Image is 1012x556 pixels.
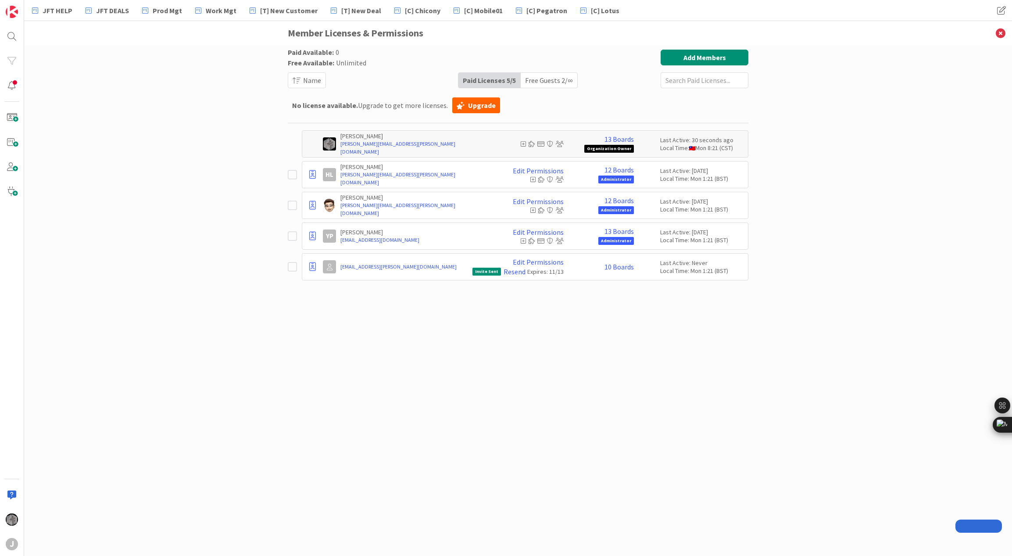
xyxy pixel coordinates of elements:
a: [T] New Deal [325,3,386,18]
a: JFT HELP [27,3,78,18]
div: Last Active: [DATE] [660,167,744,175]
img: TL [323,137,336,151]
img: Sc [323,199,336,212]
div: Last Active: Never [660,259,744,267]
span: Organization Owner [584,145,634,153]
a: Work Mgt [190,3,242,18]
a: Prod Mgt [137,3,187,18]
div: HL [323,168,336,181]
div: Expires: 11/13 [527,268,564,276]
div: Paid Licenses 5 / 5 [458,73,521,88]
span: Upgrade to get more licenses. [292,100,448,111]
a: [T] New Customer [244,3,323,18]
img: Visit kanbanzone.com [6,6,18,18]
span: Administrator [598,206,634,214]
h3: Member Licenses & Permissions [288,21,748,45]
div: Local Time: Mon 1:21 (BST) [660,175,744,183]
a: 13 Boards [604,135,634,143]
a: [C] Pegatron [511,3,572,18]
a: 10 Boards [604,263,634,271]
div: Last Active: [DATE] [660,197,744,205]
span: Name [303,75,321,86]
div: J [6,538,18,550]
a: Edit Permissions [513,258,564,266]
img: tw.png [689,146,695,151]
a: 12 Boards [604,197,634,204]
a: 12 Boards [604,166,634,174]
a: [C] Lotus [575,3,625,18]
span: Administrator [598,176,634,183]
a: JFT DEALS [80,3,134,18]
div: Last Active: [DATE] [660,228,744,236]
a: [EMAIL_ADDRESS][PERSON_NAME][DOMAIN_NAME] [340,263,468,271]
img: TL [6,513,18,526]
span: [T] New Customer [260,5,318,16]
span: Invite Sent [472,268,501,276]
div: YP [323,230,336,243]
span: Paid Available: [288,48,334,57]
span: [T] New Deal [341,5,381,16]
a: Edit Permissions [513,197,564,205]
a: [C] Chicony [389,3,446,18]
a: Edit Permissions [513,228,564,236]
span: Unlimited [336,58,366,67]
a: [PERSON_NAME][EMAIL_ADDRESS][PERSON_NAME][DOMAIN_NAME] [340,140,493,156]
span: Free Available: [288,58,334,67]
a: [EMAIL_ADDRESS][DOMAIN_NAME] [340,236,493,244]
div: Local Time: Mon 1:21 (BST) [660,236,744,244]
span: [C] Lotus [591,5,619,16]
span: Work Mgt [206,5,236,16]
div: Last Active: 30 seconds ago [660,136,744,144]
span: [C] Mobile01 [464,5,503,16]
span: Prod Mgt [153,5,182,16]
div: Local Time: Mon 1:21 (BST) [660,205,744,213]
input: Search Paid Licenses... [661,72,748,88]
div: Local Time: Mon 8:21 (CST) [660,144,744,152]
a: 13 Boards [604,227,634,235]
span: 0 [336,48,339,57]
p: [PERSON_NAME] [340,132,493,140]
span: JFT DEALS [96,5,129,16]
div: Free Guests 2 / ∞ [521,73,577,88]
b: No license available. [292,101,358,110]
a: Resend [504,268,526,276]
span: JFT HELP [43,5,72,16]
a: [PERSON_NAME][EMAIL_ADDRESS][PERSON_NAME][DOMAIN_NAME] [340,201,493,217]
p: [PERSON_NAME] [340,228,493,236]
a: Edit Permissions [513,167,564,175]
span: Administrator [598,237,634,245]
a: [C] Mobile01 [448,3,508,18]
p: [PERSON_NAME] [340,163,493,171]
a: [PERSON_NAME][EMAIL_ADDRESS][PERSON_NAME][DOMAIN_NAME] [340,171,493,187]
a: Upgrade [452,97,500,113]
button: Name [288,72,326,88]
span: [C] Chicony [405,5,440,16]
div: Local Time: Mon 1:21 (BST) [660,267,744,275]
p: [PERSON_NAME] [340,194,493,201]
span: [C] Pegatron [526,5,567,16]
button: Add Members [661,50,748,65]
